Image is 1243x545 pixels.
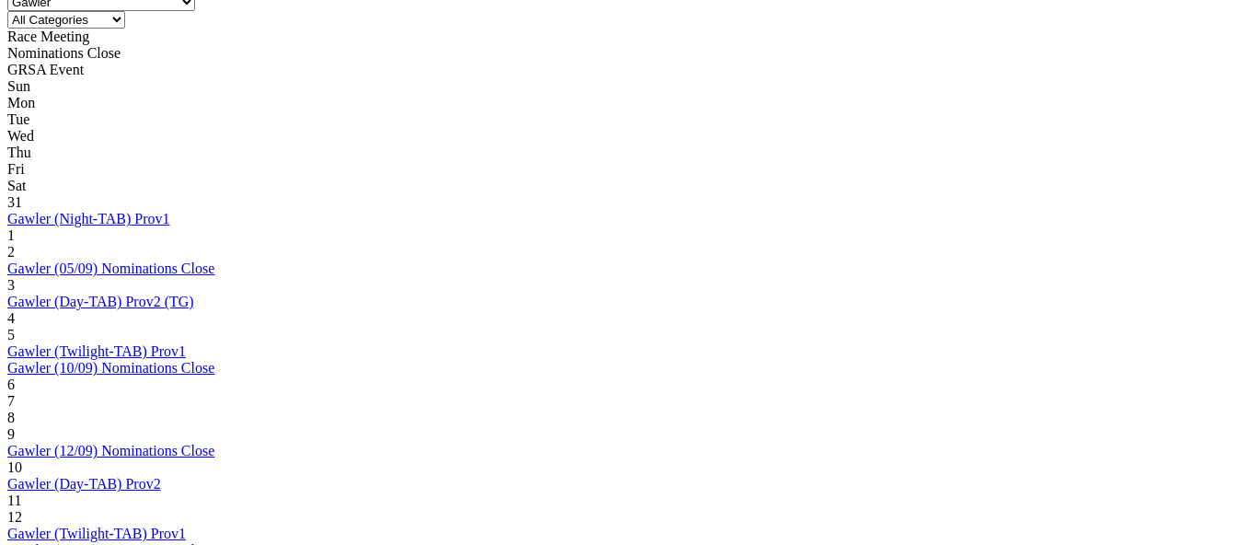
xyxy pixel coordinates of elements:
[7,277,15,293] span: 3
[7,145,1236,161] div: Thu
[7,377,15,392] span: 6
[7,78,1236,95] div: Sun
[7,261,214,276] a: Gawler (05/09) Nominations Close
[7,194,22,210] span: 31
[7,95,1236,111] div: Mon
[7,327,15,342] span: 5
[7,493,21,508] span: 11
[7,360,214,376] a: Gawler (10/09) Nominations Close
[7,178,1236,194] div: Sat
[7,410,15,425] span: 8
[7,476,161,492] a: Gawler (Day-TAB) Prov2
[7,227,15,243] span: 1
[7,45,1236,62] div: Nominations Close
[7,128,1236,145] div: Wed
[7,111,1236,128] div: Tue
[7,310,15,326] span: 4
[7,393,15,409] span: 7
[7,29,1236,45] div: Race Meeting
[7,443,214,458] a: Gawler (12/09) Nominations Close
[7,211,169,226] a: Gawler (Night-TAB) Prov1
[7,343,186,359] a: Gawler (Twilight-TAB) Prov1
[7,459,22,475] span: 10
[7,62,1236,78] div: GRSA Event
[7,294,194,309] a: Gawler (Day-TAB) Prov2 (TG)
[7,244,15,260] span: 2
[7,526,186,541] a: Gawler (Twilight-TAB) Prov1
[7,161,1236,178] div: Fri
[7,509,22,525] span: 12
[7,426,15,442] span: 9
